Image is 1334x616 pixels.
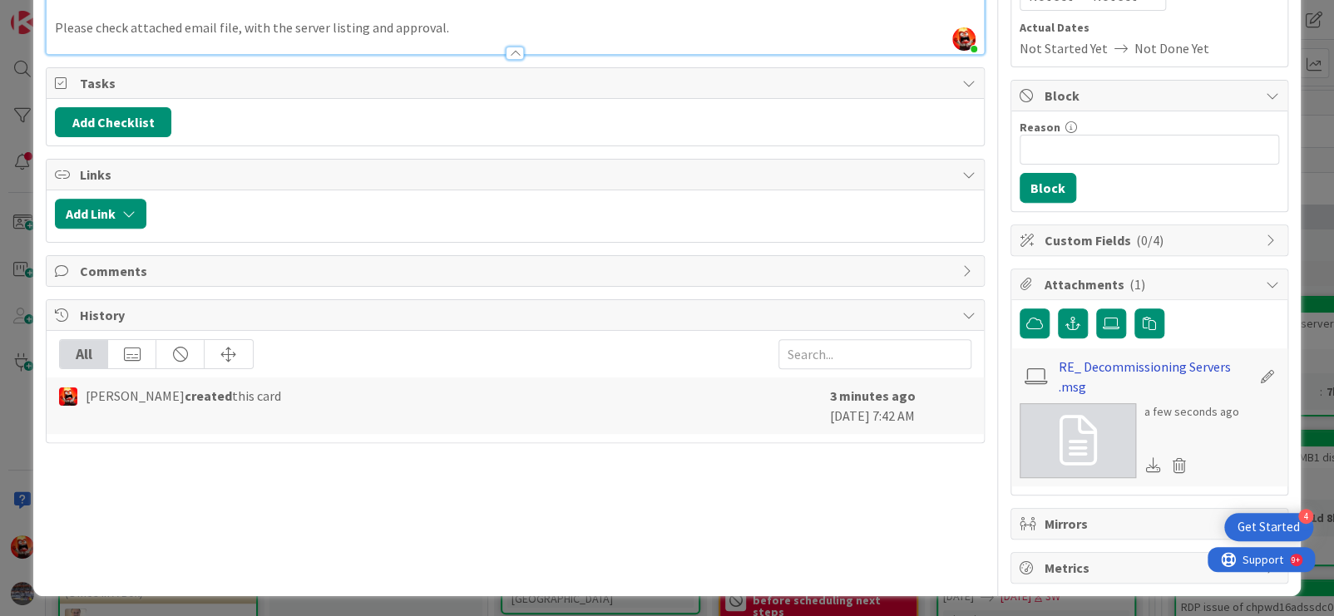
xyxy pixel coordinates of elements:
[1020,120,1060,135] label: Reason
[1020,38,1108,58] span: Not Started Yet
[80,73,954,93] span: Tasks
[80,261,954,281] span: Comments
[185,387,232,404] b: created
[1045,558,1257,578] span: Metrics
[830,386,971,426] div: [DATE] 7:42 AM
[1144,403,1239,421] div: a few seconds ago
[1238,519,1300,535] div: Get Started
[952,27,976,51] img: RgTeOc3I8ELJmhTdjS0YQeX5emZJLXRn.jpg
[86,386,281,406] span: [PERSON_NAME] this card
[1134,38,1209,58] span: Not Done Yet
[1144,455,1163,476] div: Download
[80,165,954,185] span: Links
[1045,514,1257,534] span: Mirrors
[778,339,971,369] input: Search...
[1136,232,1164,249] span: ( 0/4 )
[55,18,976,37] p: Please check attached email file, with the server listing and approval.
[1020,19,1279,37] span: Actual Dates
[55,199,146,229] button: Add Link
[830,387,916,404] b: 3 minutes ago
[80,305,954,325] span: History
[35,2,76,22] span: Support
[1298,509,1313,524] div: 4
[1129,276,1145,293] span: ( 1 )
[60,340,108,368] div: All
[1020,173,1076,203] button: Block
[1045,274,1257,294] span: Attachments
[1045,86,1257,106] span: Block
[59,387,77,406] img: VN
[1045,230,1257,250] span: Custom Fields
[84,7,92,20] div: 9+
[1224,513,1313,541] div: Open Get Started checklist, remaining modules: 4
[55,107,171,137] button: Add Checklist
[1058,357,1251,397] a: RE_ Decommissioning Servers .msg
